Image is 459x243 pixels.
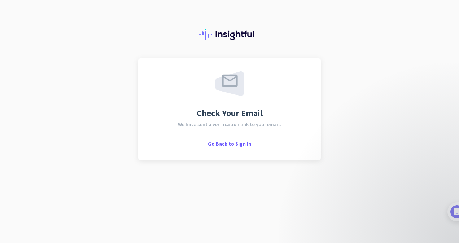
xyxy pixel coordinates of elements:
[199,29,260,40] img: Insightful
[178,122,281,127] span: We have sent a verification link to your email.
[197,109,263,118] span: Check Your Email
[208,141,251,147] span: Go Back to Sign In
[215,71,244,96] img: email-sent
